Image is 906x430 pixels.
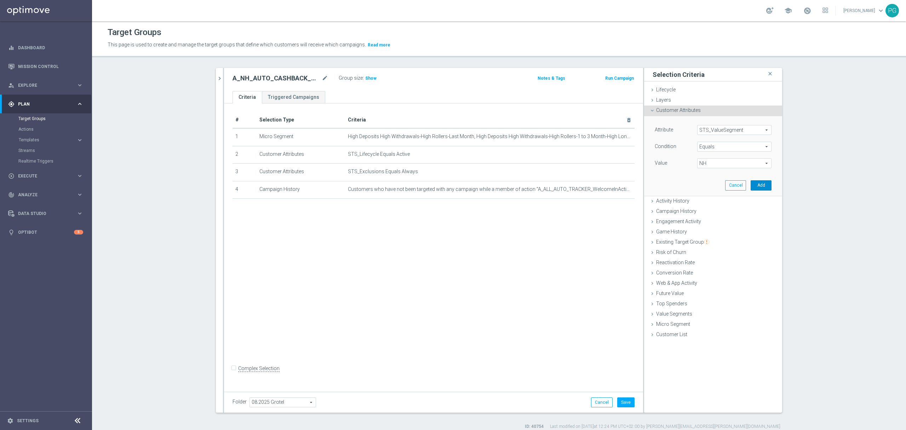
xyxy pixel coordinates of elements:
td: Campaign History [257,181,345,199]
button: chevron_right [216,68,223,89]
label: ID: 40754 [525,424,544,430]
div: gps_fixed Plan keyboard_arrow_right [8,101,84,107]
div: Mission Control [8,57,83,76]
a: Realtime Triggers [18,158,74,164]
i: keyboard_arrow_right [76,191,83,198]
span: school [784,7,792,15]
div: Templates [18,135,91,145]
span: STS_Lifecycle Equals Active [348,151,410,157]
span: Micro Segment [656,321,690,327]
div: Explore [8,82,76,89]
div: Streams [18,145,91,156]
td: 3 [233,164,257,181]
button: Add [751,180,772,190]
label: : [363,75,364,81]
a: Triggered Campaigns [262,91,325,103]
span: Existing Target Group [656,239,709,245]
div: Templates [19,138,76,142]
button: Cancel [591,397,613,407]
h3: Selection Criteria [653,70,705,79]
div: Execute [8,173,76,179]
a: Streams [18,148,74,153]
div: Data Studio [8,210,76,217]
span: Customers who have not been targeted with any campaign while a member of action "A_ALL_AUTO_TRACK... [348,186,632,192]
td: 4 [233,181,257,199]
button: Data Studio keyboard_arrow_right [8,211,84,216]
button: lightbulb Optibot 5 [8,230,84,235]
span: Conversion Rate [656,270,693,276]
a: Mission Control [18,57,83,76]
h2: A_NH_AUTO_CASHBACK_WelcomeInActive_20do200_46d [233,74,320,83]
button: equalizer Dashboard [8,45,84,51]
div: 5 [74,230,83,234]
button: track_changes Analyze keyboard_arrow_right [8,192,84,198]
span: High Deposits High Withdrawals-High Rollers-Last Month, High Deposits High Withdrawals-High Rolle... [348,134,632,140]
i: gps_fixed [8,101,15,107]
i: mode_edit [322,74,328,83]
span: Value Segments [656,311,692,317]
i: lightbulb [8,229,15,236]
label: Value [655,160,667,166]
span: Engagement Activity [656,219,701,224]
i: keyboard_arrow_right [76,101,83,107]
a: Criteria [233,91,262,103]
label: Complex Selection [238,365,280,372]
button: Templates keyboard_arrow_right [18,137,84,143]
i: keyboard_arrow_right [76,172,83,179]
i: keyboard_arrow_right [76,210,83,217]
span: Execute [18,174,76,178]
td: Customer Attributes [257,146,345,164]
span: Campaign History [656,208,696,214]
span: Templates [19,138,69,142]
a: Target Groups [18,116,74,121]
span: Game History [656,229,687,234]
span: Criteria [348,117,366,123]
span: Show [365,76,377,81]
a: [PERSON_NAME]keyboard_arrow_down [843,5,885,16]
i: delete_forever [626,117,632,123]
span: Web & App Activity [656,280,697,286]
i: keyboard_arrow_right [76,82,83,89]
button: Read more [367,41,391,49]
td: 2 [233,146,257,164]
span: Customer List [656,332,687,337]
td: Micro Segment [257,128,345,146]
a: Dashboard [18,38,83,57]
div: play_circle_outline Execute keyboard_arrow_right [8,173,84,179]
th: # [233,112,257,128]
span: Reactivation Rate [656,260,695,265]
button: Mission Control [8,64,84,69]
div: Optibot [8,223,83,242]
label: Folder [233,399,247,405]
span: keyboard_arrow_down [877,7,885,15]
lable: Attribute [655,127,673,132]
label: Group size [339,75,363,81]
button: person_search Explore keyboard_arrow_right [8,83,84,88]
i: play_circle_outline [8,173,15,179]
span: This page is used to create and manage the target groups that define which customers will receive... [108,42,366,47]
td: Customer Attributes [257,164,345,181]
span: Customer Attributes [656,107,701,113]
a: Optibot [18,223,74,242]
i: equalizer [8,45,15,51]
div: Target Groups [18,113,91,124]
i: settings [7,418,13,424]
span: Data Studio [18,211,76,216]
div: Analyze [8,192,76,198]
span: Lifecycle [656,87,676,92]
label: Last modified on [DATE] at 12:24 PM UTC+02:00 by [PERSON_NAME][EMAIL_ADDRESS][PERSON_NAME][DOMAIN... [550,424,780,430]
span: Risk of Churn [656,249,686,255]
button: Notes & Tags [537,74,566,82]
div: Plan [8,101,76,107]
div: PG [885,4,899,17]
i: track_changes [8,192,15,198]
th: Selection Type [257,112,345,128]
span: Top Spenders [656,301,687,306]
a: Actions [18,126,74,132]
div: Realtime Triggers [18,156,91,166]
span: Plan [18,102,76,106]
button: Save [617,397,635,407]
